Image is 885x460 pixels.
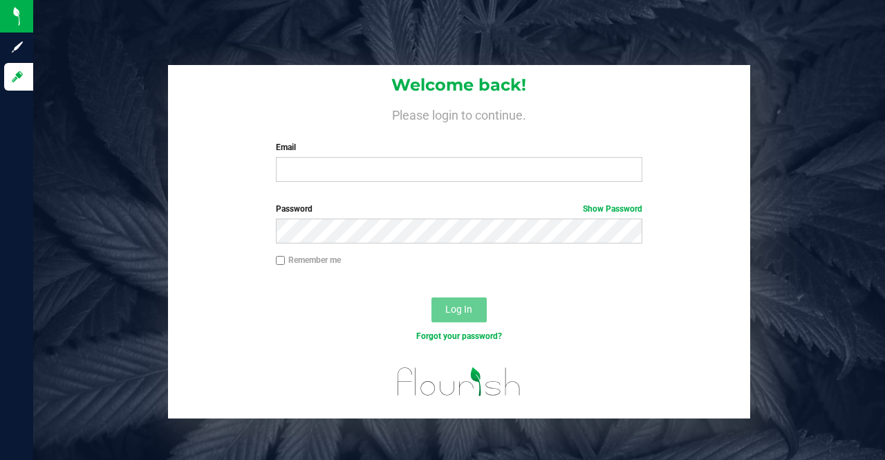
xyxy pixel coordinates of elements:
a: Show Password [583,204,642,214]
label: Email [276,141,643,154]
span: Log In [445,304,472,315]
img: flourish_logo.svg [386,357,532,407]
h4: Please login to continue. [168,105,749,122]
inline-svg: Sign up [10,40,24,54]
button: Log In [431,297,487,322]
input: Remember me [276,256,286,266]
span: Password [276,204,313,214]
inline-svg: Log in [10,70,24,84]
h1: Welcome back! [168,76,749,94]
a: Forgot your password? [416,331,502,341]
label: Remember me [276,254,341,266]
